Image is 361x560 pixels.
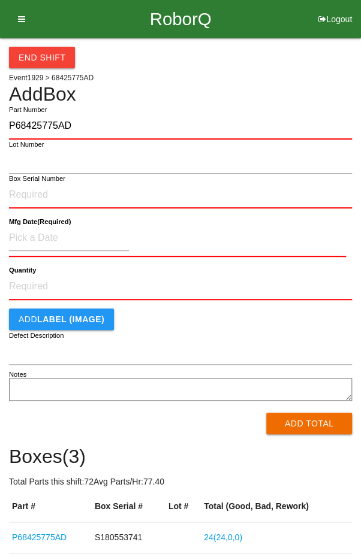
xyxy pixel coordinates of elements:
a: 24(24,0,0) [204,532,242,542]
label: Lot Number [9,140,44,150]
label: Box Serial Number [9,174,65,184]
th: Lot # [166,491,201,522]
input: Required [9,182,352,208]
p: Total Parts this shift: 72 Avg Parts/Hr: 77.40 [9,476,352,488]
th: Box Serial # [92,491,166,522]
input: Required [9,113,352,140]
label: Defect Description [9,331,64,341]
label: Part Number [9,105,47,115]
a: P68425775AD [12,532,67,542]
h4: Boxes ( 3 ) [9,446,352,467]
h4: Add Box [9,84,352,105]
th: Part # [9,491,92,522]
td: S180553741 [92,522,166,553]
th: Total (Good, Bad, Rework) [201,491,352,522]
b: Quantity [9,267,36,274]
span: Event 1929 > 68425775AD [9,74,94,82]
button: Add Total [266,413,352,434]
input: Pick a Date [9,225,129,251]
input: Required [9,274,352,300]
b: Mfg Date (Required) [9,218,71,226]
button: AddLABEL (IMAGE) [9,308,114,330]
label: Notes [9,370,26,380]
button: End Shift [9,47,75,68]
b: LABEL (IMAGE) [37,314,104,324]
